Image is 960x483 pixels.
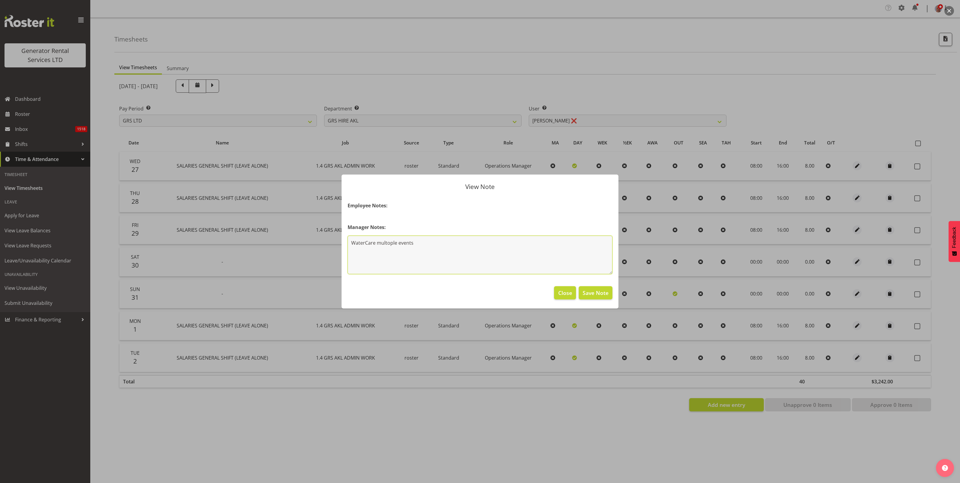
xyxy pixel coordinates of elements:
[558,289,572,297] span: Close
[942,465,948,471] img: help-xxl-2.png
[579,286,612,299] button: Save Note
[348,224,612,231] h4: Manager Notes:
[554,286,576,299] button: Close
[583,289,609,297] span: Save Note
[952,227,957,248] span: Feedback
[348,202,612,209] h4: Employee Notes:
[949,221,960,262] button: Feedback - Show survey
[348,184,612,190] p: View Note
